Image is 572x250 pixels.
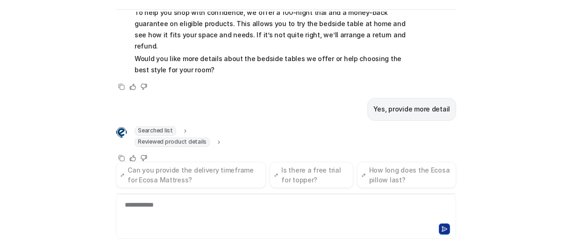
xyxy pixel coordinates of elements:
[373,104,450,115] p: Yes, provide more detail
[135,53,408,76] p: Would you like more details about the bedside tables we offer or help choosing the best style for...
[135,126,176,136] span: Searched list
[135,138,210,147] span: Reviewed product details
[116,162,266,188] button: Can you provide the delivery timeframe for Ecosa Mattress?
[270,162,353,188] button: Is there a free trial for topper?
[116,127,127,138] img: Widget
[135,7,408,52] p: To help you shop with confidence, we offer a 100-night trial and a money-back guarantee on eligib...
[357,162,456,188] button: How long does the Ecosa pillow last?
